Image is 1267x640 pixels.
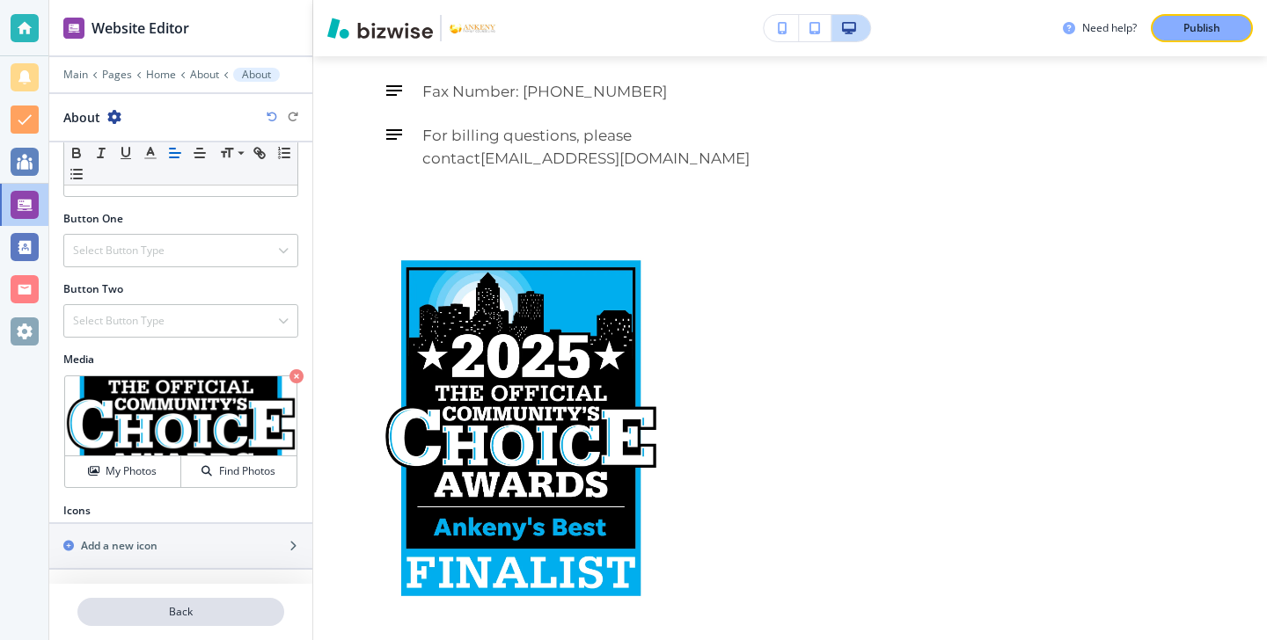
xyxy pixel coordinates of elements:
[233,68,280,82] button: About
[384,258,658,599] img: f99c2ba2a02654ac57ead6fda22ba7cb.webp
[77,598,284,626] button: Back
[63,211,123,227] h2: Button One
[81,538,157,554] h2: Add a new icon
[219,463,275,479] h4: Find Photos
[63,108,100,127] h2: About
[65,456,181,487] button: My Photos
[73,313,165,329] h4: Select Button Type
[242,69,271,81] p: About
[73,243,165,258] h4: Select Button Type
[422,80,667,103] h6: Fax Number: [PHONE_NUMBER]
[190,69,219,81] button: About
[63,281,123,297] h2: Button Two
[92,18,189,39] h2: Website Editor
[327,18,433,39] img: Bizwise Logo
[1183,20,1220,36] p: Publish
[63,375,298,489] div: My PhotosFind Photos
[102,69,132,81] button: Pages
[146,69,176,81] button: Home
[63,503,91,519] h2: Icons
[63,352,298,367] h2: Media
[79,604,282,620] p: Back
[106,463,157,479] h4: My Photos
[181,456,297,487] button: Find Photos
[449,22,496,35] img: Your Logo
[1082,20,1137,36] h3: Need help?
[480,149,750,167] a: [EMAIL_ADDRESS][DOMAIN_NAME]
[49,524,312,568] button: Add a new icon
[63,69,88,81] button: Main
[422,124,751,170] p: For billing questions, please contact
[1151,14,1253,42] button: Publish
[63,18,84,39] img: editor icon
